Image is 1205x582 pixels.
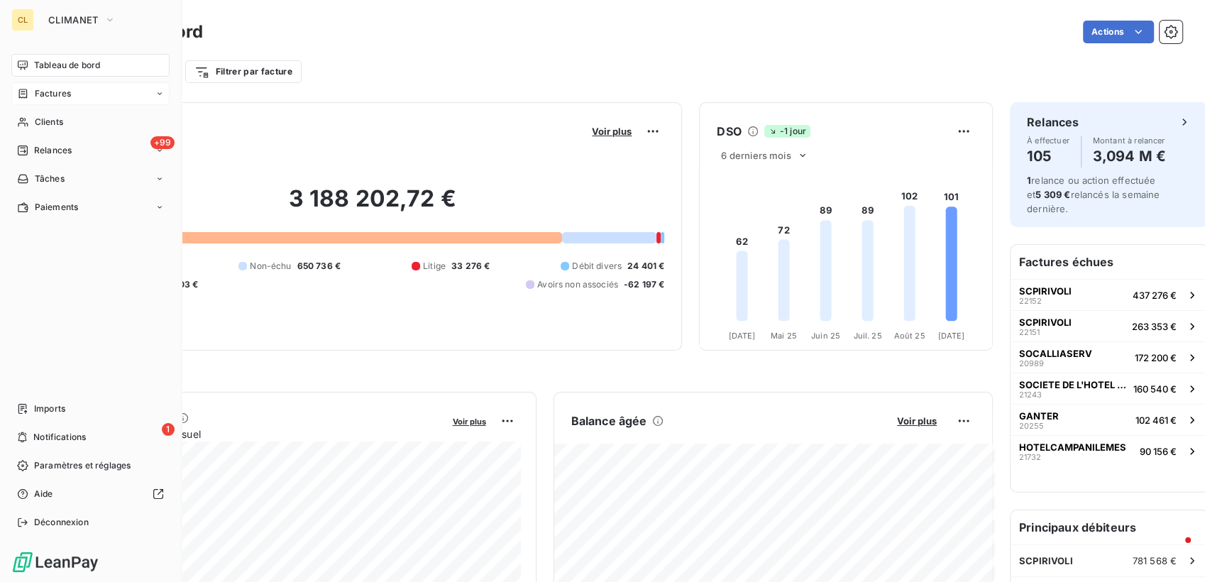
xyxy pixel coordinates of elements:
[624,278,664,291] span: -62 197 €
[893,414,941,427] button: Voir plus
[592,126,632,137] span: Voir plus
[11,551,99,573] img: Logo LeanPay
[35,201,78,214] span: Paiements
[897,415,937,427] span: Voir plus
[1019,410,1059,422] span: GANTER
[1027,145,1069,168] h4: 105
[1019,441,1126,453] span: HOTELCAMPANILEMES
[80,427,443,441] span: Chiffre d'affaires mensuel
[1135,414,1177,426] span: 102 461 €
[764,125,810,138] span: -1 jour
[1019,379,1128,390] span: SOCIETE DE L'HOTEL DU LAC
[571,412,647,429] h6: Balance âgée
[35,87,71,100] span: Factures
[162,423,175,436] span: 1
[34,459,131,472] span: Paramètres et réglages
[811,331,840,341] tspan: Juin 25
[1019,555,1073,566] span: SCPIRIVOLI
[1093,136,1166,145] span: Montant à relancer
[1027,175,1160,214] span: relance ou action effectuée et relancés la semaine dernière.
[1027,136,1069,145] span: À effectuer
[854,331,882,341] tspan: Juil. 25
[771,331,797,341] tspan: Mai 25
[1093,145,1166,168] h4: 3,094 M €
[11,9,34,31] div: CL
[150,136,175,149] span: +99
[721,150,791,161] span: 6 derniers mois
[729,331,756,341] tspan: [DATE]
[80,185,664,227] h2: 3 188 202,72 €
[1133,290,1177,301] span: 437 276 €
[1133,383,1177,395] span: 160 540 €
[297,260,341,273] span: 650 736 €
[1019,422,1044,430] span: 20255
[1019,285,1072,297] span: SCPIRIVOLI
[1019,359,1044,368] span: 20989
[48,14,99,26] span: CLIMANET
[34,59,100,72] span: Tableau de bord
[1019,390,1042,399] span: 21243
[588,125,636,138] button: Voir plus
[1019,317,1072,328] span: SCPIRIVOLI
[1157,534,1191,568] iframe: Intercom live chat
[451,260,490,273] span: 33 276 €
[11,483,170,505] a: Aide
[1135,352,1177,363] span: 172 200 €
[1140,446,1177,457] span: 90 156 €
[423,260,446,273] span: Litige
[1132,321,1177,332] span: 263 353 €
[1019,348,1092,359] span: SOCALLIASERV
[1133,555,1177,566] span: 781 568 €
[453,417,486,427] span: Voir plus
[537,278,618,291] span: Avoirs non associés
[34,516,89,529] span: Déconnexion
[1019,297,1042,305] span: 22152
[938,331,965,341] tspan: [DATE]
[33,431,86,444] span: Notifications
[34,144,72,157] span: Relances
[35,172,65,185] span: Tâches
[717,123,741,140] h6: DSO
[34,488,53,500] span: Aide
[449,414,490,427] button: Voir plus
[894,331,925,341] tspan: Août 25
[250,260,291,273] span: Non-échu
[1027,175,1031,186] span: 1
[1083,21,1154,43] button: Actions
[34,402,65,415] span: Imports
[572,260,622,273] span: Débit divers
[1027,114,1079,131] h6: Relances
[1019,453,1041,461] span: 21732
[1035,189,1070,200] span: 5 309 €
[627,260,664,273] span: 24 401 €
[35,116,63,128] span: Clients
[1019,328,1040,336] span: 22151
[185,60,302,83] button: Filtrer par facture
